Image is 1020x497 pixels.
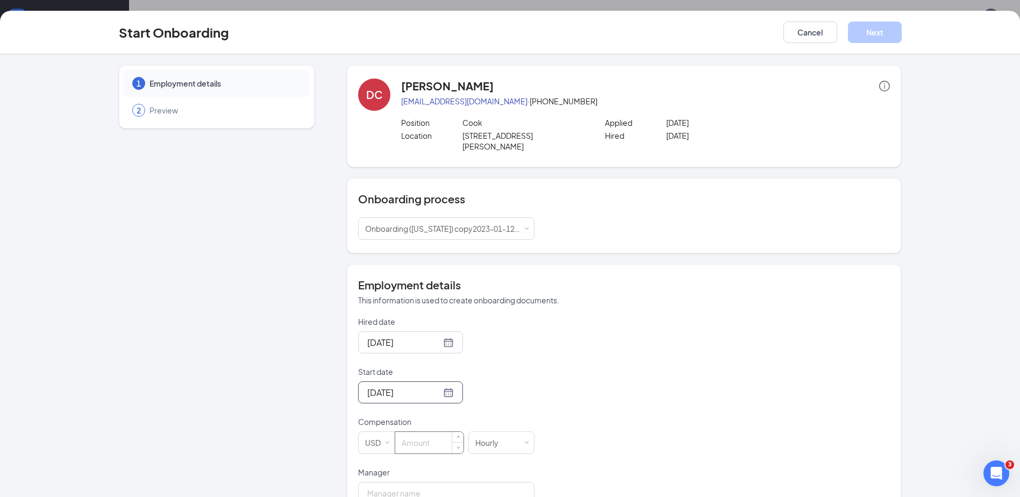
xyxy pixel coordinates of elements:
h3: Start Onboarding [119,23,229,41]
span: 1 [137,78,141,89]
p: Manager [358,467,534,478]
p: [DATE] [666,117,788,128]
span: Increase Value [452,432,463,443]
span: Preview [149,105,299,116]
button: Cancel [783,22,837,43]
p: Applied [605,117,666,128]
p: [DATE] [666,130,788,141]
iframe: Intercom live chat [983,460,1009,486]
span: 2 [137,105,141,116]
h4: Onboarding process [358,191,890,207]
div: [object Object] [365,218,527,239]
input: Amount [395,432,463,453]
a: [EMAIL_ADDRESS][DOMAIN_NAME] [401,96,527,106]
h4: Employment details [358,278,890,293]
p: Compensation [358,416,534,427]
p: This information is used to create onboarding documents. [358,295,890,306]
button: Next [848,22,902,43]
span: Employment details [149,78,299,89]
p: Hired [605,130,666,141]
p: [STREET_ADDRESS][PERSON_NAME] [462,130,584,152]
span: Decrease Value [452,442,463,453]
p: Cook [462,117,584,128]
span: 3 [1005,460,1014,469]
input: Oct 15, 2025 [367,336,441,349]
p: · [PHONE_NUMBER] [401,96,890,106]
div: Hourly [475,432,506,453]
span: info-circle [879,81,890,91]
span: Onboarding ([US_STATE]) copy2023-01-12 18:55:51 [365,224,546,233]
input: Oct 16, 2025 [367,386,441,399]
h4: [PERSON_NAME] [401,79,494,94]
p: Position [401,117,462,128]
p: Hired date [358,316,534,327]
div: USD [365,432,388,453]
p: Start date [358,366,534,377]
div: DC [366,87,383,102]
p: Location [401,130,462,141]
